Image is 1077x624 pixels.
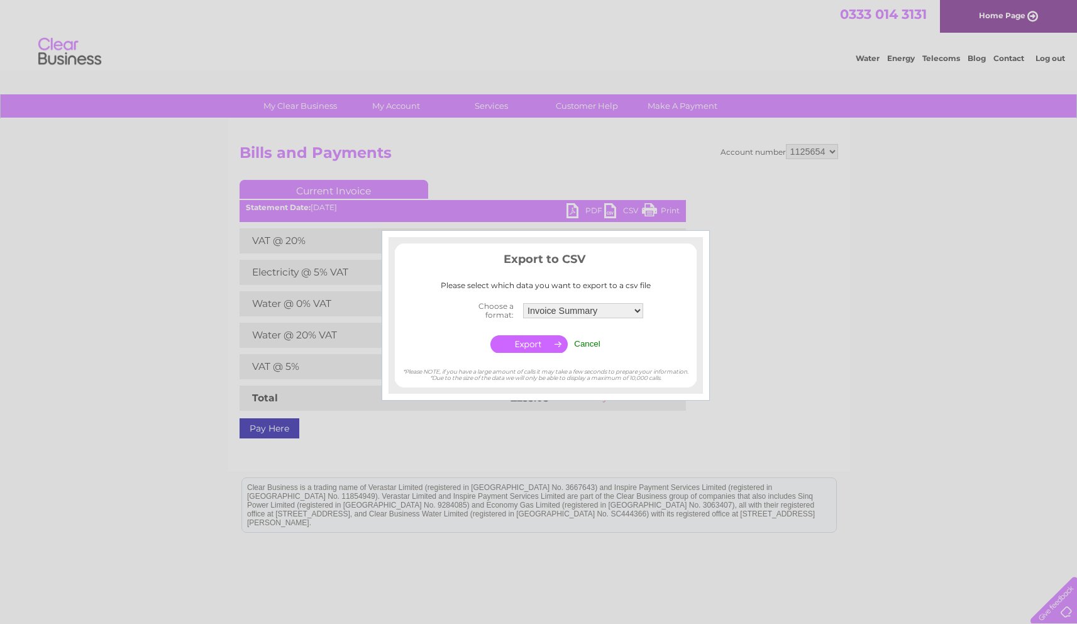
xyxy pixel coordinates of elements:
th: Choose a format: [445,298,520,323]
div: *Please NOTE, if you have a large amount of calls it may take a few seconds to prepare your infor... [395,356,697,382]
a: Telecoms [922,53,960,63]
a: Energy [887,53,915,63]
img: logo.png [38,33,102,71]
a: 0333 014 3131 [840,6,927,22]
a: Blog [968,53,986,63]
a: Log out [1036,53,1065,63]
div: Please select which data you want to export to a csv file [395,281,697,290]
a: Water [856,53,880,63]
a: Contact [993,53,1024,63]
input: Cancel [574,339,600,348]
div: Clear Business is a trading name of Verastar Limited (registered in [GEOGRAPHIC_DATA] No. 3667643... [242,7,836,61]
h3: Export to CSV [395,250,697,272]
